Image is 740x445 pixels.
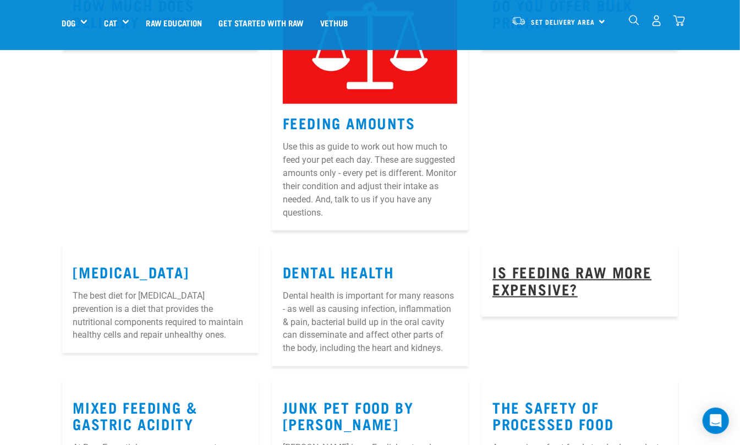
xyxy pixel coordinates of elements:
[511,16,526,26] img: van-moving.png
[211,1,312,45] a: Get started with Raw
[703,408,729,434] div: Open Intercom Messenger
[73,289,248,342] p: The best diet for [MEDICAL_DATA] prevention is a diet that provides the nutritional components re...
[283,403,414,428] a: Junk Pet Food by [PERSON_NAME]
[62,17,75,29] a: Dog
[629,15,639,26] img: home-icon-1@2x.png
[283,289,457,355] p: Dental health is important for many reasons - as well as causing infection, inflammation & pain, ...
[651,15,662,27] img: user.png
[312,1,357,45] a: Vethub
[138,1,210,45] a: Raw Education
[283,267,394,276] a: Dental Health
[73,403,198,428] a: Mixed Feeding & Gastric Acidity
[673,15,685,27] img: home-icon@2x.png
[492,267,651,293] a: Is feeding raw more expensive?
[492,403,613,428] a: The Safety of Processed Food
[73,267,189,276] a: [MEDICAL_DATA]
[531,20,595,24] span: Set Delivery Area
[283,118,415,127] a: Feeding Amounts
[283,140,457,219] p: Use this as guide to work out how much to feed your pet each day. These are suggested amounts onl...
[104,17,117,29] a: Cat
